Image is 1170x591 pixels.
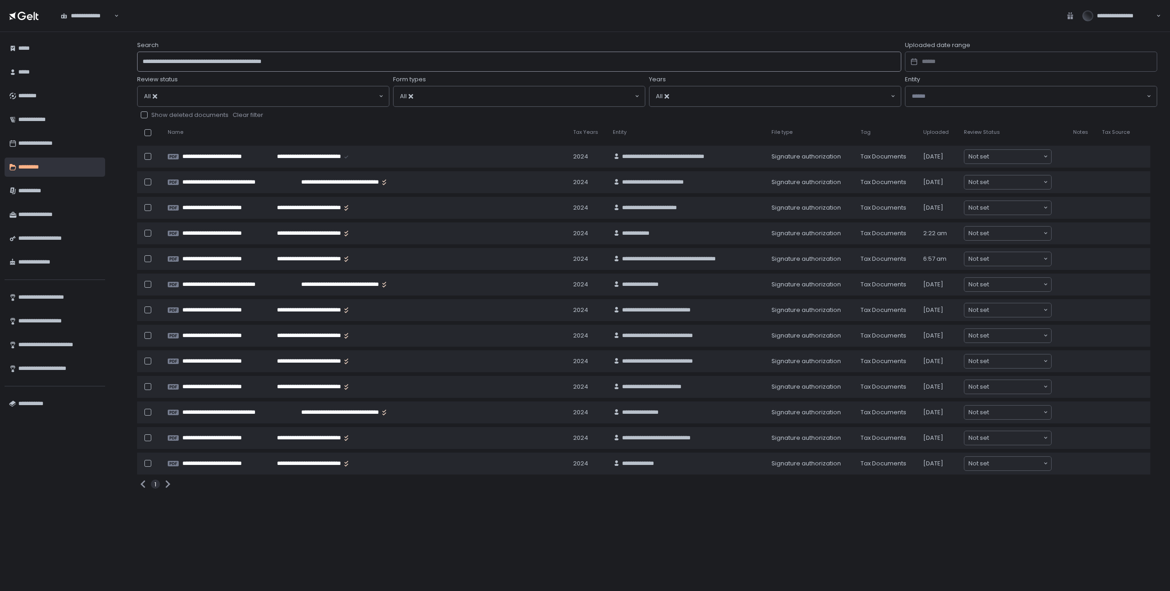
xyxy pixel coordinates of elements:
[989,357,1042,366] input: Search for option
[144,92,166,101] span: All
[989,280,1042,289] input: Search for option
[905,52,1157,72] input: Datepicker input
[964,431,1051,445] div: Search for option
[137,75,178,84] span: Review status
[964,201,1051,215] div: Search for option
[912,92,1146,101] input: Search for option
[968,382,989,391] span: Not set
[409,94,413,99] button: Deselect All
[1102,129,1130,136] span: Tax Source
[989,152,1042,161] input: Search for option
[923,306,943,314] span: [DATE]
[964,329,1051,343] div: Search for option
[232,111,264,120] button: Clear filter
[771,129,792,136] span: File type
[989,408,1042,417] input: Search for option
[649,86,901,106] div: Search for option
[923,459,943,468] span: [DATE]
[393,75,426,84] span: Form types
[989,306,1042,315] input: Search for option
[968,280,989,289] span: Not set
[153,94,157,99] button: Deselect All
[989,331,1042,340] input: Search for option
[923,204,943,212] span: [DATE]
[964,129,1000,136] span: Review Status
[923,357,943,365] span: [DATE]
[905,75,920,84] span: Entity
[678,92,890,101] input: Search for option
[861,129,871,136] span: Tag
[968,178,989,187] span: Not set
[964,150,1051,164] div: Search for option
[923,255,947,263] span: 6:57 am
[964,252,1051,266] div: Search for option
[168,129,183,136] span: Name
[923,434,943,442] span: [DATE]
[968,357,989,366] span: Not set
[964,406,1051,419] div: Search for option
[138,86,389,106] div: Search for option
[968,459,989,468] span: Not set
[55,6,119,26] div: Search for option
[964,227,1051,240] div: Search for option
[151,480,160,489] div: 1
[964,303,1051,317] div: Search for option
[422,92,634,101] input: Search for option
[964,354,1051,368] div: Search for option
[166,92,378,101] input: Search for option
[656,92,678,101] span: All
[968,408,989,417] span: Not set
[665,94,669,99] button: Deselect All
[989,178,1042,187] input: Search for option
[964,457,1051,470] div: Search for option
[923,178,943,186] span: [DATE]
[968,254,989,264] span: Not set
[400,92,422,101] span: All
[613,129,627,136] span: Entity
[968,306,989,315] span: Not set
[964,380,1051,394] div: Search for option
[923,280,943,289] span: [DATE]
[968,331,989,340] span: Not set
[968,203,989,212] span: Not set
[989,203,1042,212] input: Search for option
[989,433,1042,443] input: Search for option
[923,408,943,417] span: [DATE]
[989,229,1042,238] input: Search for option
[968,433,989,443] span: Not set
[989,459,1042,468] input: Search for option
[573,129,598,136] span: Tax Years
[394,86,645,106] div: Search for option
[923,332,943,340] span: [DATE]
[989,254,1042,264] input: Search for option
[923,129,949,136] span: Uploaded
[1073,129,1088,136] span: Notes
[989,382,1042,391] input: Search for option
[905,86,1157,106] div: Search for option
[137,41,159,49] span: Search
[968,152,989,161] span: Not set
[923,153,943,161] span: [DATE]
[968,229,989,238] span: Not set
[964,278,1051,291] div: Search for option
[964,175,1051,189] div: Search for option
[923,229,947,237] span: 2:22 am
[649,75,666,84] span: Years
[905,41,970,49] span: Uploaded date range
[923,383,943,391] span: [DATE]
[233,111,263,119] div: Clear filter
